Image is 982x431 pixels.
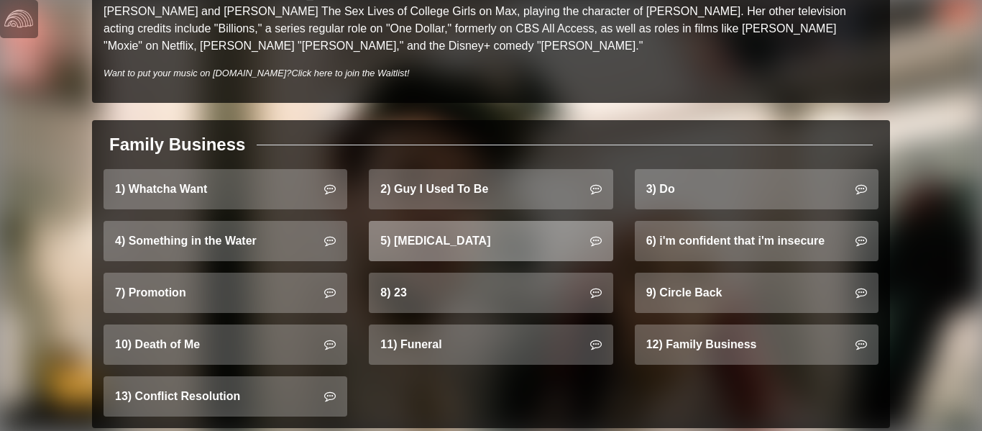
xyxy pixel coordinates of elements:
a: 4) Something in the Water [104,221,347,261]
a: 2) Guy I Used To Be [369,169,612,209]
a: 7) Promotion [104,273,347,313]
div: Family Business [109,132,245,158]
a: 8) 23 [369,273,612,313]
a: 3) Do [635,169,878,209]
a: 12) Family Business [635,325,878,365]
a: Click here to join the Waitlist! [291,68,409,78]
img: logo-white-4c48a5e4bebecaebe01ca5a9d34031cfd3d4ef9ae749242e8c4bf12ef99f53e8.png [4,4,33,33]
a: 13) Conflict Resolution [104,376,347,417]
a: 5) [MEDICAL_DATA] [369,221,612,261]
a: 10) Death of Me [104,325,347,365]
a: 11) Funeral [369,325,612,365]
i: Want to put your music on [DOMAIN_NAME]? [104,68,410,78]
a: 1) Whatcha Want [104,169,347,209]
a: 9) Circle Back [635,273,878,313]
a: 6) i'm confident that i'm insecure [635,221,878,261]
